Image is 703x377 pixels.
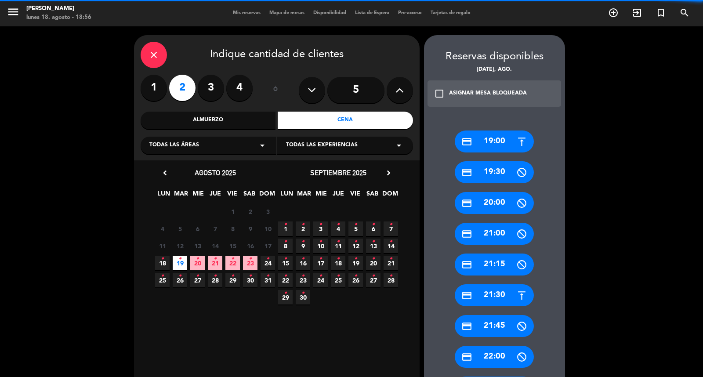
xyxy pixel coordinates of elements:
[337,269,340,283] i: •
[679,7,690,18] i: search
[394,11,426,15] span: Pre-acceso
[190,221,205,236] span: 6
[461,167,472,178] i: credit_card
[243,273,257,287] span: 30
[314,188,328,203] span: MIE
[214,269,217,283] i: •
[389,252,392,266] i: •
[455,192,534,214] div: 20:00
[169,75,196,101] label: 2
[286,141,358,150] span: Todas las experiencias
[461,228,472,239] i: credit_card
[178,252,181,266] i: •
[366,256,380,270] span: 20
[259,188,274,203] span: DOM
[455,130,534,152] div: 19:00
[261,239,275,253] span: 17
[195,168,236,177] span: agosto 2025
[141,75,167,101] label: 1
[389,269,392,283] i: •
[265,11,309,15] span: Mapa de mesas
[372,269,375,283] i: •
[231,252,234,266] i: •
[366,221,380,236] span: 6
[337,235,340,249] i: •
[384,239,398,253] span: 14
[26,4,91,13] div: [PERSON_NAME]
[249,252,252,266] i: •
[365,188,380,203] span: SAB
[249,269,252,283] i: •
[261,75,290,105] div: ó
[424,65,565,74] div: [DATE], ago.
[190,256,205,270] span: 20
[191,188,205,203] span: MIE
[319,235,322,249] i: •
[372,252,375,266] i: •
[243,239,257,253] span: 16
[389,217,392,232] i: •
[284,269,287,283] i: •
[348,273,363,287] span: 26
[261,221,275,236] span: 10
[301,252,304,266] i: •
[261,256,275,270] span: 24
[354,252,357,266] i: •
[313,256,328,270] span: 17
[384,221,398,236] span: 7
[278,112,413,129] div: Cena
[608,7,619,18] i: add_circle_outline
[455,315,534,337] div: 21:45
[231,269,234,283] i: •
[155,256,170,270] span: 18
[225,239,240,253] span: 15
[449,89,527,98] div: ASIGNAR MESA BLOQUEADA
[455,346,534,368] div: 22:00
[208,239,222,253] span: 14
[296,239,310,253] span: 9
[190,273,205,287] span: 27
[424,48,565,65] div: Reservas disponibles
[278,239,293,253] span: 8
[173,221,187,236] span: 5
[348,188,362,203] span: VIE
[389,235,392,249] i: •
[319,217,322,232] i: •
[331,221,345,236] span: 4
[149,50,159,60] i: close
[348,256,363,270] span: 19
[461,198,472,209] i: credit_card
[455,284,534,306] div: 21:30
[161,252,164,266] i: •
[331,256,345,270] span: 18
[225,204,240,219] span: 1
[243,256,257,270] span: 23
[354,269,357,283] i: •
[384,168,393,178] i: chevron_right
[155,221,170,236] span: 4
[278,290,293,304] span: 29
[366,273,380,287] span: 27
[455,161,534,183] div: 19:30
[243,221,257,236] span: 9
[296,273,310,287] span: 23
[319,269,322,283] i: •
[279,188,294,203] span: LUN
[455,254,534,275] div: 21:15
[348,239,363,253] span: 12
[173,256,187,270] span: 19
[225,188,239,203] span: VIE
[656,7,666,18] i: turned_in_not
[284,252,287,266] i: •
[26,13,91,22] div: lunes 18. agosto - 18:56
[284,217,287,232] i: •
[301,286,304,300] i: •
[156,188,171,203] span: LUN
[301,269,304,283] i: •
[309,11,351,15] span: Disponibilidad
[225,221,240,236] span: 8
[384,273,398,287] span: 28
[284,235,287,249] i: •
[243,204,257,219] span: 2
[196,269,199,283] i: •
